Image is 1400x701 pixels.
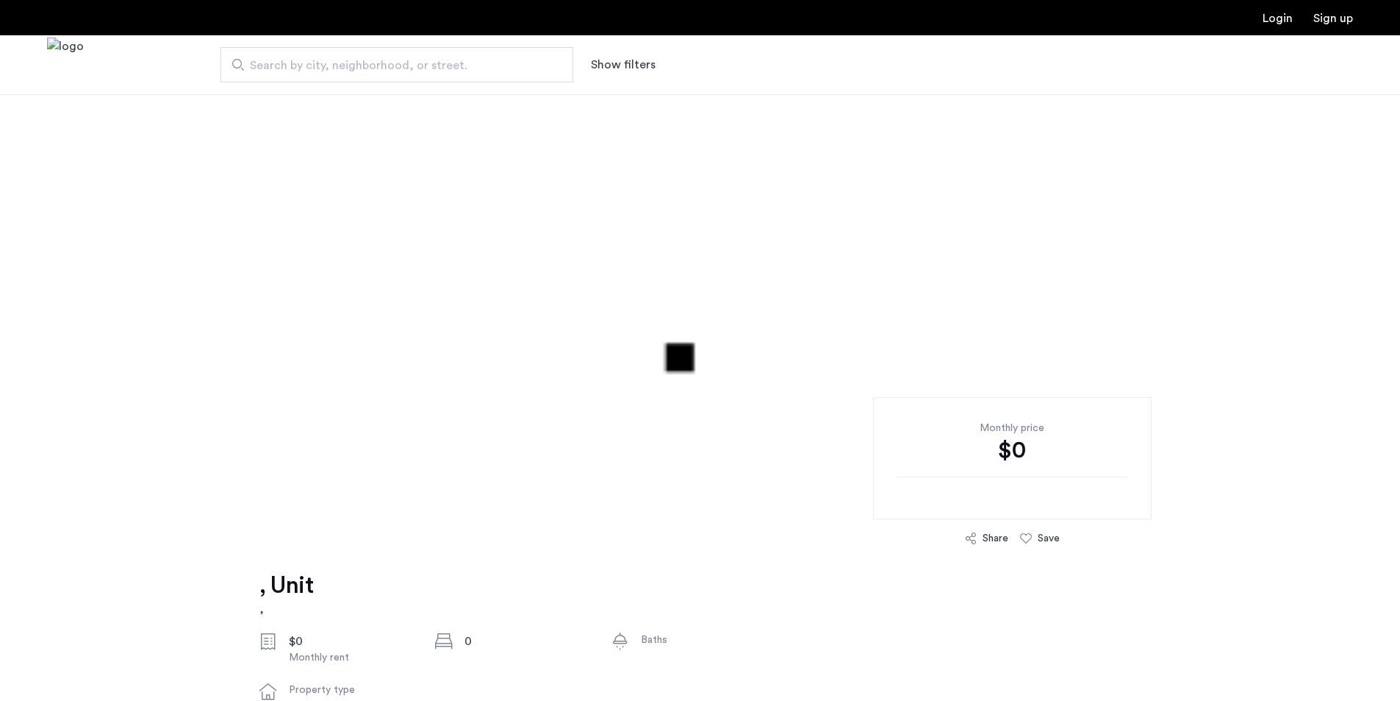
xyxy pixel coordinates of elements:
div: Share [983,531,1008,546]
h2: , [259,600,313,618]
h1: , Unit [259,571,313,600]
div: $0 [289,633,412,650]
a: , Unit, [259,571,313,618]
a: Cazamio Logo [47,38,84,93]
div: Monthly rent [289,650,412,665]
div: Property type [289,683,412,697]
div: Monthly price [897,421,1128,435]
a: Registration [1313,13,1353,24]
div: 0 [464,633,588,650]
a: Login [1263,13,1293,24]
div: Baths [641,633,764,647]
img: logo [47,38,84,93]
button: Show or hide filters [591,56,656,74]
input: Apartment Search [220,47,573,82]
span: Search by city, neighborhood, or street. [250,57,532,74]
div: $0 [897,435,1128,465]
img: 3.gif [252,94,1148,535]
div: Save [1038,531,1060,546]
